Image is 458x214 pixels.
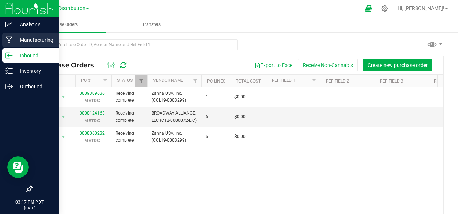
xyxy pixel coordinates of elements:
[5,21,13,28] inline-svg: Analytics
[206,113,226,120] span: 6
[206,133,226,140] span: 6
[59,112,68,122] span: select
[272,78,295,83] a: Ref Field 1
[80,137,105,144] p: METRC
[80,111,105,116] a: 0008124163
[207,79,225,84] a: PO Lines
[234,94,246,101] span: $0.00
[13,51,56,60] p: Inbound
[116,130,143,144] span: Receiving complete
[368,62,428,68] span: Create new purchase order
[80,91,105,96] a: 0009309636
[116,90,143,104] span: Receiving complete
[80,131,105,136] a: 0008060232
[398,5,444,11] span: Hi, [PERSON_NAME]!
[32,39,238,50] input: Search Purchase Order ID, Vendor Name and Ref Field 1
[5,67,13,75] inline-svg: Inventory
[59,132,68,142] span: select
[380,5,389,12] div: Manage settings
[80,117,105,124] p: METRC
[13,36,56,44] p: Manufacturing
[99,75,111,87] a: Filter
[326,79,349,84] a: Ref Field 2
[360,1,377,15] span: Open Ecommerce Menu
[59,92,68,102] span: select
[13,20,56,29] p: Analytics
[117,78,133,83] a: Status
[81,78,90,83] a: PO #
[5,83,13,90] inline-svg: Outbound
[434,79,457,84] a: Ref Field 4
[152,110,197,124] span: BROADWAY ALLIANCE, LLC (C12-0000072-LIC)
[7,156,29,178] iframe: Resource center
[133,22,170,28] span: Transfers
[363,59,432,71] button: Create new purchase order
[298,59,358,71] button: Receive Non-Cannabis
[234,133,246,140] span: $0.00
[308,75,320,87] a: Filter
[250,59,298,71] button: Export to Excel
[58,5,85,12] span: Distribution
[80,97,105,104] p: METRC
[152,130,197,144] span: Zanna USA, Inc. (CCL19-0003299)
[5,36,13,44] inline-svg: Manufacturing
[3,205,56,211] p: [DATE]
[13,82,56,91] p: Outbound
[189,75,201,87] a: Filter
[3,199,56,205] p: 03:17 PM PDT
[17,17,106,32] a: Purchase Orders
[135,75,147,87] a: Filter
[380,79,403,84] a: Ref Field 3
[37,61,101,69] span: Purchase Orders
[116,110,143,124] span: Receiving complete
[107,17,196,32] a: Transfers
[5,52,13,59] inline-svg: Inbound
[236,79,261,84] a: Total Cost
[36,22,87,28] span: Purchase Orders
[152,90,197,104] span: Zanna USA, Inc. (CCL19-0003299)
[206,94,226,101] span: 1
[153,78,183,83] a: Vendor Name
[13,67,56,75] p: Inventory
[234,113,246,120] span: $0.00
